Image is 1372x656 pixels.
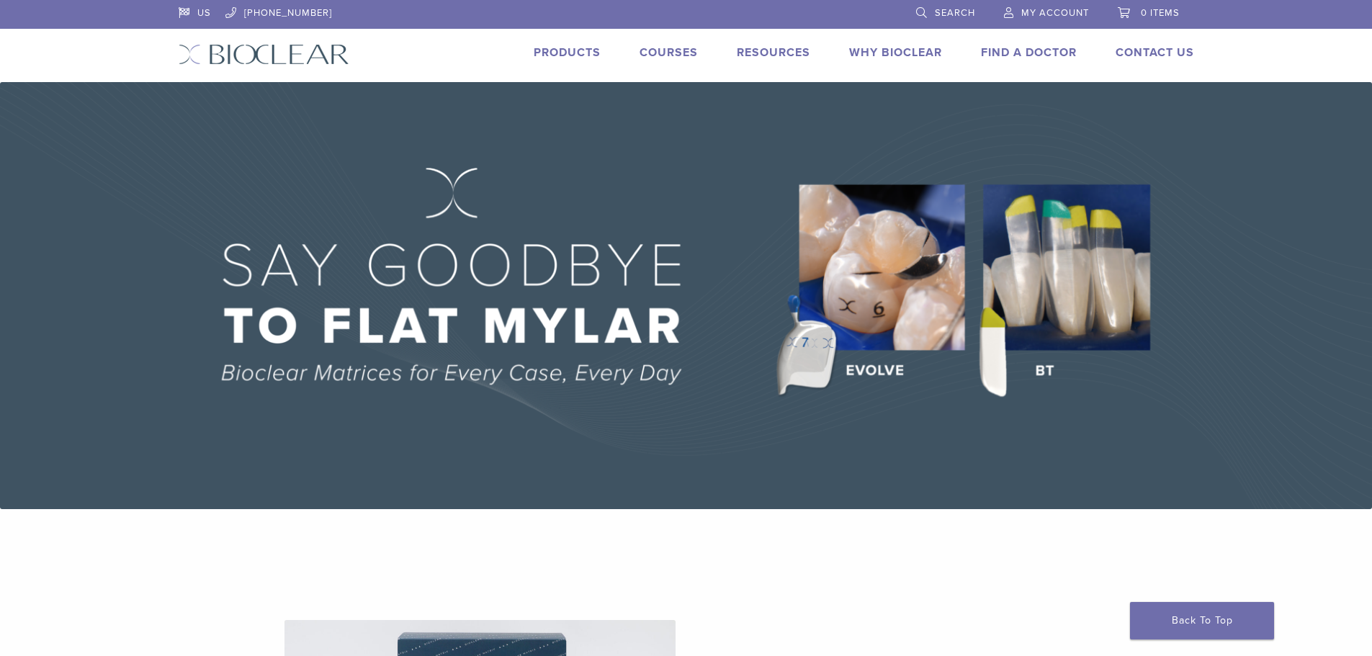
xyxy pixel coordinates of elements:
[1130,602,1274,639] a: Back To Top
[1141,7,1180,19] span: 0 items
[1021,7,1089,19] span: My Account
[849,45,942,60] a: Why Bioclear
[534,45,601,60] a: Products
[981,45,1077,60] a: Find A Doctor
[640,45,698,60] a: Courses
[737,45,810,60] a: Resources
[935,7,975,19] span: Search
[179,44,349,65] img: Bioclear
[1116,45,1194,60] a: Contact Us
